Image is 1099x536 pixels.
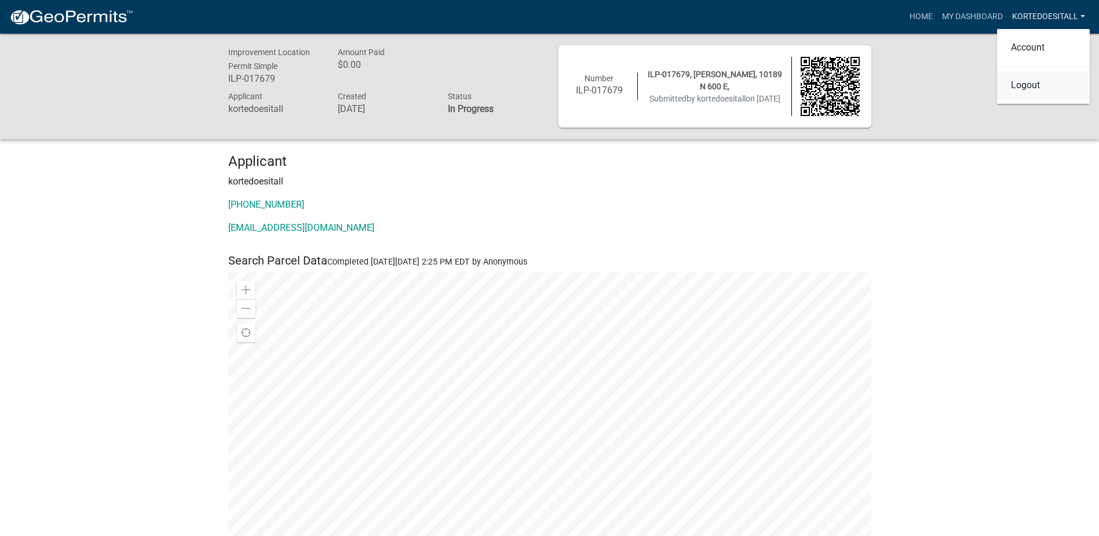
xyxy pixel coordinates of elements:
[338,92,366,101] span: Created
[338,103,430,114] h6: [DATE]
[228,48,310,71] span: Improvement Location Permit Simple
[585,74,614,83] span: Number
[648,70,782,91] span: ILP-017679, [PERSON_NAME], 10189 N 600 E,
[228,153,871,170] h4: Applicant
[327,257,527,267] span: Completed [DATE][DATE] 2:25 PM EDT by Anonymous
[997,71,1090,99] a: Logout
[228,222,374,233] a: [EMAIL_ADDRESS][DOMAIN_NAME]
[228,92,262,101] span: Applicant
[570,85,629,96] h6: ILP-017679
[687,94,746,103] span: by kortedoesitall
[228,253,871,267] h5: Search Parcel Data
[228,103,321,114] h6: kortedoesitall
[997,29,1090,104] div: kortedoesitall
[237,324,255,342] div: Find my location
[228,175,871,189] p: kortedoesitall
[338,48,385,57] span: Amount Paid
[228,73,321,84] h6: ILP-017679
[228,199,304,210] a: [PHONE_NUMBER]
[937,6,1007,28] a: My Dashboard
[237,281,255,299] div: Zoom in
[338,59,430,70] h6: $0.00
[448,92,472,101] span: Status
[649,94,780,103] span: Submitted on [DATE]
[237,299,255,318] div: Zoom out
[801,57,860,116] img: QR code
[448,103,494,114] strong: In Progress
[905,6,937,28] a: Home
[997,34,1090,61] a: Account
[1007,6,1090,28] a: kortedoesitall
